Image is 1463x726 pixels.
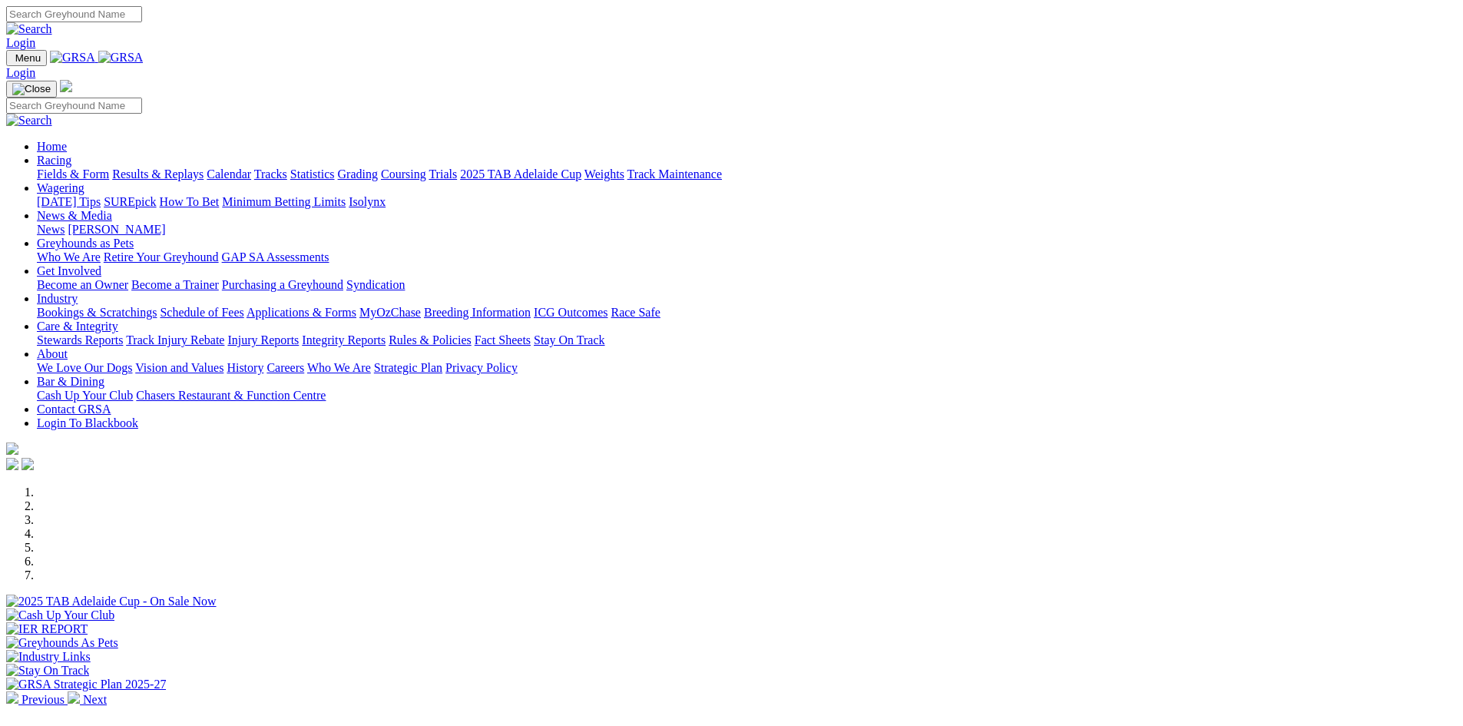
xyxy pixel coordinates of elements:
[37,361,132,374] a: We Love Our Dogs
[222,278,343,291] a: Purchasing a Greyhound
[222,195,346,208] a: Minimum Betting Limits
[6,678,166,691] img: GRSA Strategic Plan 2025-27
[131,278,219,291] a: Become a Trainer
[6,22,52,36] img: Search
[6,608,114,622] img: Cash Up Your Club
[346,278,405,291] a: Syndication
[104,250,219,264] a: Retire Your Greyhound
[37,278,1457,292] div: Get Involved
[68,691,80,704] img: chevron-right-pager-white.svg
[136,389,326,402] a: Chasers Restaurant & Function Centre
[37,195,1457,209] div: Wagering
[37,375,104,388] a: Bar & Dining
[37,195,101,208] a: [DATE] Tips
[112,167,204,181] a: Results & Replays
[6,443,18,455] img: logo-grsa-white.png
[6,458,18,470] img: facebook.svg
[37,306,1457,320] div: Industry
[37,250,1457,264] div: Greyhounds as Pets
[627,167,722,181] a: Track Maintenance
[37,264,101,277] a: Get Involved
[104,195,156,208] a: SUREpick
[6,664,89,678] img: Stay On Track
[6,622,88,636] img: IER REPORT
[475,333,531,346] a: Fact Sheets
[37,181,84,194] a: Wagering
[6,693,68,706] a: Previous
[37,306,157,319] a: Bookings & Scratchings
[338,167,378,181] a: Grading
[37,361,1457,375] div: About
[445,361,518,374] a: Privacy Policy
[307,361,371,374] a: Who We Are
[37,403,111,416] a: Contact GRSA
[37,167,109,181] a: Fields & Form
[37,292,78,305] a: Industry
[227,333,299,346] a: Injury Reports
[6,650,91,664] img: Industry Links
[349,195,386,208] a: Isolynx
[6,6,142,22] input: Search
[424,306,531,319] a: Breeding Information
[6,81,57,98] button: Toggle navigation
[266,361,304,374] a: Careers
[37,389,1457,403] div: Bar & Dining
[37,209,112,222] a: News & Media
[37,320,118,333] a: Care & Integrity
[6,66,35,79] a: Login
[207,167,251,181] a: Calendar
[37,389,133,402] a: Cash Up Your Club
[534,306,607,319] a: ICG Outcomes
[429,167,457,181] a: Trials
[37,333,123,346] a: Stewards Reports
[37,278,128,291] a: Become an Owner
[37,416,138,429] a: Login To Blackbook
[160,195,220,208] a: How To Bet
[37,347,68,360] a: About
[611,306,660,319] a: Race Safe
[460,167,581,181] a: 2025 TAB Adelaide Cup
[37,167,1457,181] div: Racing
[83,693,107,706] span: Next
[6,636,118,650] img: Greyhounds As Pets
[68,693,107,706] a: Next
[37,237,134,250] a: Greyhounds as Pets
[37,223,65,236] a: News
[37,154,71,167] a: Racing
[6,50,47,66] button: Toggle navigation
[6,98,142,114] input: Search
[22,458,34,470] img: twitter.svg
[584,167,624,181] a: Weights
[15,52,41,64] span: Menu
[37,140,67,153] a: Home
[302,333,386,346] a: Integrity Reports
[37,250,101,264] a: Who We Are
[6,114,52,128] img: Search
[126,333,224,346] a: Track Injury Rebate
[374,361,442,374] a: Strategic Plan
[50,51,95,65] img: GRSA
[389,333,472,346] a: Rules & Policies
[6,595,217,608] img: 2025 TAB Adelaide Cup - On Sale Now
[98,51,144,65] img: GRSA
[22,693,65,706] span: Previous
[290,167,335,181] a: Statistics
[60,80,72,92] img: logo-grsa-white.png
[381,167,426,181] a: Coursing
[359,306,421,319] a: MyOzChase
[68,223,165,236] a: [PERSON_NAME]
[135,361,223,374] a: Vision and Values
[534,333,604,346] a: Stay On Track
[12,83,51,95] img: Close
[227,361,263,374] a: History
[160,306,243,319] a: Schedule of Fees
[6,691,18,704] img: chevron-left-pager-white.svg
[6,36,35,49] a: Login
[247,306,356,319] a: Applications & Forms
[254,167,287,181] a: Tracks
[37,223,1457,237] div: News & Media
[222,250,329,264] a: GAP SA Assessments
[37,333,1457,347] div: Care & Integrity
